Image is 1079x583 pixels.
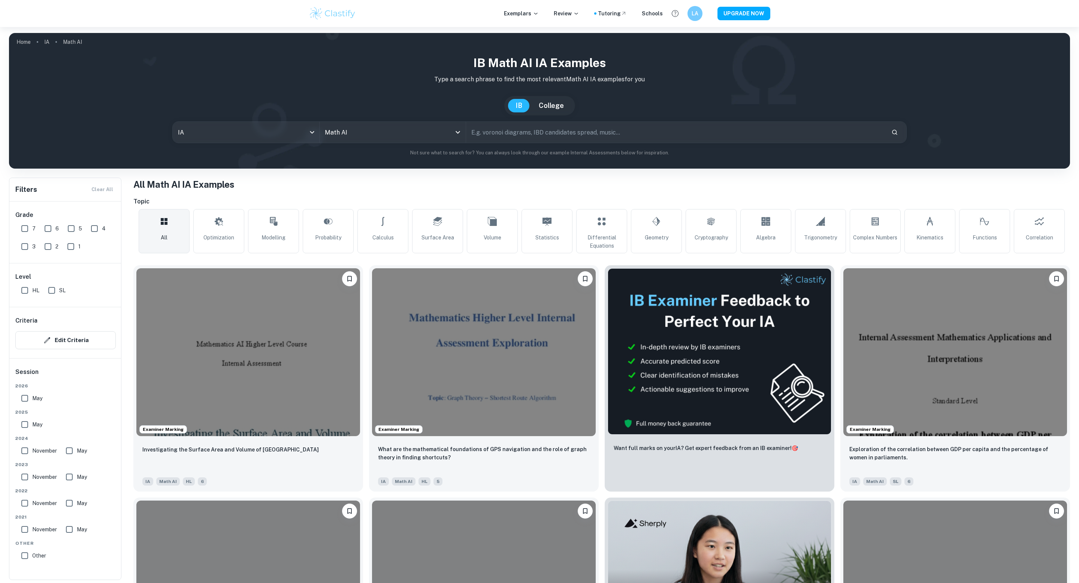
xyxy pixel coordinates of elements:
[15,409,116,416] span: 2025
[15,184,37,195] h6: Filters
[32,224,36,233] span: 7
[578,271,593,286] button: Bookmark
[756,233,776,242] span: Algebra
[804,233,837,242] span: Trigonometry
[605,265,834,492] a: ThumbnailWant full marks on yourIA? Get expert feedback from an IB examiner!
[687,6,702,21] button: LA
[15,272,116,281] h6: Level
[156,477,180,486] span: Math AI
[16,37,31,47] a: Home
[695,233,728,242] span: Cryptography
[32,499,57,507] span: November
[973,233,997,242] span: Functions
[15,331,116,349] button: Edit Criteria
[315,233,341,242] span: Probability
[554,9,579,18] p: Review
[9,33,1070,169] img: profile cover
[504,9,539,18] p: Exemplars
[608,268,831,435] img: Thumbnail
[77,525,87,534] span: May
[888,126,901,139] button: Search
[904,477,913,486] span: 6
[133,265,363,492] a: Examiner MarkingBookmarkInvestigating the Surface Area and Volume of Lake TiticacaIAMath AIHL6
[508,99,530,112] button: IB
[262,233,285,242] span: Modelling
[198,477,207,486] span: 6
[15,461,116,468] span: 2023
[433,477,442,486] span: 5
[840,265,1070,492] a: Examiner MarkingBookmarkExploration of the correlation between GDP per capita and the percentage ...
[183,477,195,486] span: HL
[15,487,116,494] span: 2022
[136,268,360,436] img: Math AI IA example thumbnail: Investigating the Surface Area and Volum
[15,211,116,220] h6: Grade
[342,271,357,286] button: Bookmark
[32,473,57,481] span: November
[309,6,356,21] img: Clastify logo
[916,233,943,242] span: Kinematics
[375,426,422,433] span: Examiner Marking
[32,447,57,455] span: November
[1049,271,1064,286] button: Bookmark
[77,447,87,455] span: May
[161,233,167,242] span: All
[342,504,357,519] button: Bookmark
[1049,504,1064,519] button: Bookmark
[642,9,663,18] a: Schools
[531,99,571,112] button: College
[15,383,116,389] span: 2026
[890,477,901,486] span: SL
[392,477,415,486] span: Math AI
[203,233,234,242] span: Optimization
[55,242,58,251] span: 2
[598,9,627,18] div: Tutoring
[77,473,87,481] span: May
[63,38,82,46] p: Math AI
[645,233,668,242] span: Geometry
[15,75,1064,84] p: Type a search phrase to find the most relevant Math AI IA examples for you
[578,504,593,519] button: Bookmark
[59,286,66,294] span: SL
[44,37,49,47] a: IA
[1026,233,1053,242] span: Correlation
[849,477,860,486] span: IA
[15,149,1064,157] p: Not sure what to search for? You can always look through our example Internal Assessments below f...
[32,420,42,429] span: May
[849,445,1061,462] p: Exploration of the correlation between GDP per capita and the percentage of women in parliaments.
[15,368,116,383] h6: Session
[418,477,430,486] span: HL
[133,197,1070,206] h6: Topic
[142,445,319,454] p: Investigating the Surface Area and Volume of Lake Titicaca
[484,233,501,242] span: Volume
[15,54,1064,72] h1: IB Math AI IA examples
[863,477,887,486] span: Math AI
[78,242,81,251] span: 1
[15,540,116,547] span: Other
[32,552,46,560] span: Other
[15,514,116,520] span: 2021
[55,224,59,233] span: 6
[792,445,798,451] span: 🎯
[133,178,1070,191] h1: All Math AI IA Examples
[142,477,153,486] span: IA
[466,122,885,143] input: E.g. voronoi diagrams, IBD candidates spread, music...
[173,122,319,143] div: IA
[847,426,894,433] span: Examiner Marking
[77,499,87,507] span: May
[453,127,463,138] button: Open
[669,7,681,20] button: Help and Feedback
[32,525,57,534] span: November
[32,394,42,402] span: May
[32,242,36,251] span: 3
[691,9,699,18] h6: LA
[843,268,1067,436] img: Math AI IA example thumbnail: Exploration of the correlation between G
[853,233,897,242] span: Complex Numbers
[378,477,389,486] span: IA
[378,445,590,462] p: What are the mathematical foundations of GPS navigation and the role of graph theory in finding s...
[369,265,599,492] a: Examiner MarkingBookmarkWhat are the mathematical foundations of GPS navigation and the role of g...
[140,426,187,433] span: Examiner Marking
[15,435,116,442] span: 2024
[372,268,596,436] img: Math AI IA example thumbnail: What are the mathematical foundations of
